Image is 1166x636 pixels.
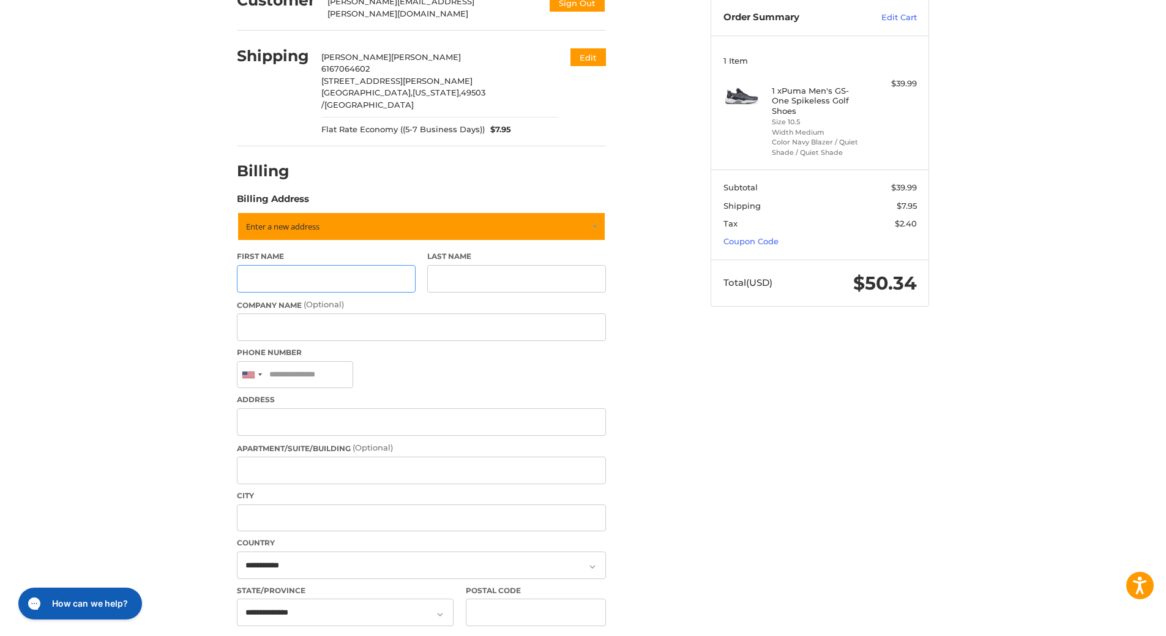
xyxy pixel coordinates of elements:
span: [PERSON_NAME] [321,52,391,62]
span: [STREET_ADDRESS][PERSON_NAME] [321,76,473,86]
span: $39.99 [891,182,917,192]
span: [GEOGRAPHIC_DATA], [321,88,413,97]
div: United States: +1 [237,362,266,388]
label: Phone Number [237,347,606,358]
label: Apartment/Suite/Building [237,442,606,454]
label: Address [237,394,606,405]
span: $50.34 [853,272,917,294]
span: Flat Rate Economy ((5-7 Business Days)) [321,124,485,136]
span: $2.40 [895,219,917,228]
small: (Optional) [353,443,393,452]
span: [US_STATE], [413,88,461,97]
h3: Order Summary [723,12,855,24]
span: Tax [723,219,738,228]
label: Company Name [237,299,606,311]
div: $39.99 [869,78,917,90]
small: (Optional) [304,299,344,309]
label: First Name [237,251,416,262]
legend: Billing Address [237,192,309,212]
a: Coupon Code [723,236,779,246]
li: Size 10.5 [772,117,865,127]
label: State/Province [237,585,454,596]
span: Enter a new address [246,221,320,232]
span: Shipping [723,201,761,211]
span: [GEOGRAPHIC_DATA] [324,100,414,110]
span: Total (USD) [723,277,772,288]
h3: 1 Item [723,56,917,65]
span: 6167064602 [321,64,370,73]
iframe: Gorgias live chat messenger [12,583,146,624]
h4: 1 x Puma Men's GS-One Spikeless Golf Shoes [772,86,865,116]
h2: Shipping [237,47,309,65]
label: Postal Code [466,585,607,596]
span: $7.95 [897,201,917,211]
label: Country [237,537,606,548]
span: $7.95 [485,124,512,136]
li: Color Navy Blazer / Quiet Shade / Quiet Shade [772,137,865,157]
li: Width Medium [772,127,865,138]
button: Edit [570,48,606,66]
a: Enter or select a different address [237,212,606,241]
label: Last Name [427,251,606,262]
label: City [237,490,606,501]
span: 49503 / [321,88,485,110]
a: Edit Cart [855,12,917,24]
span: Subtotal [723,182,758,192]
span: [PERSON_NAME] [391,52,461,62]
h2: Billing [237,162,308,181]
